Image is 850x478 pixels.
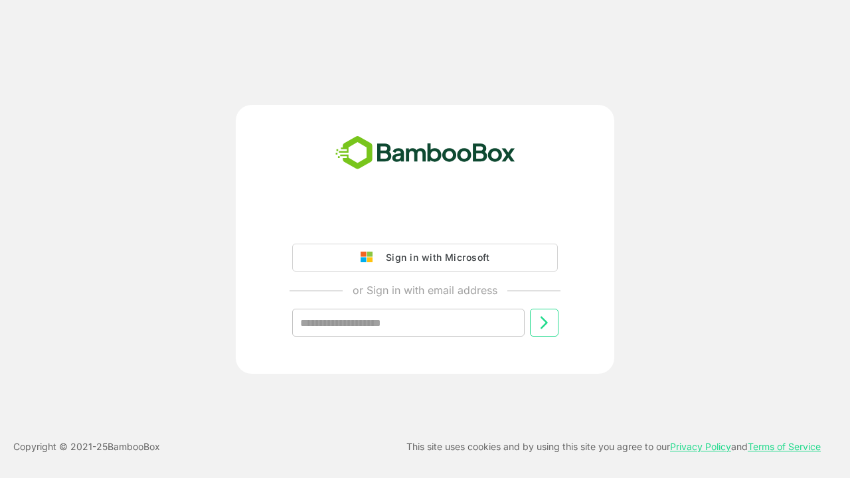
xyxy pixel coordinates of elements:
p: This site uses cookies and by using this site you agree to our and [406,439,821,455]
a: Terms of Service [748,441,821,452]
button: Sign in with Microsoft [292,244,558,272]
div: Sign in with Microsoft [379,249,489,266]
p: or Sign in with email address [353,282,497,298]
p: Copyright © 2021- 25 BambooBox [13,439,160,455]
a: Privacy Policy [670,441,731,452]
img: bamboobox [328,131,523,175]
img: google [361,252,379,264]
